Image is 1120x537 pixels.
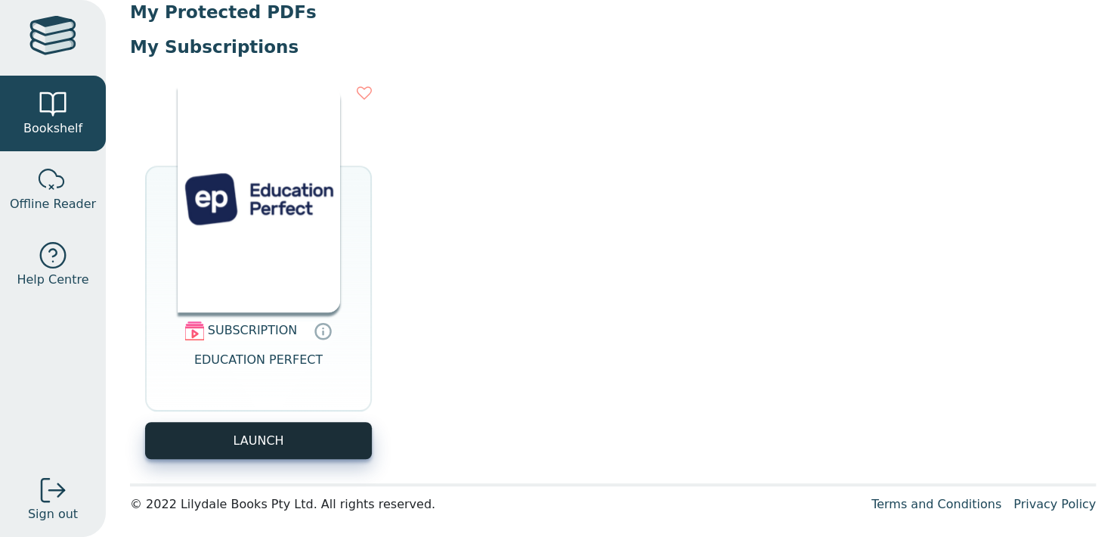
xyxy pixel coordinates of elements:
[130,36,1096,58] p: My Subscriptions
[178,85,340,312] img: 72d1a00a-2440-4d08-b23c-fe2119b8f9a7.png
[145,422,372,459] button: LAUNCH
[130,1,1096,23] p: My Protected PDFs
[130,495,859,514] div: © 2022 Lilydale Books Pty Ltd. All rights reserved.
[871,497,1001,511] a: Terms and Conditions
[314,322,332,340] a: Digital subscriptions can include coursework, exercises and interactive content. Subscriptions ar...
[17,271,88,289] span: Help Centre
[1013,497,1096,511] a: Privacy Policy
[10,195,96,213] span: Offline Reader
[208,323,297,337] span: SUBSCRIPTION
[23,120,82,138] span: Bookshelf
[28,505,78,523] span: Sign out
[185,321,204,340] img: subscription.svg
[194,351,323,387] span: EDUCATION PERFECT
